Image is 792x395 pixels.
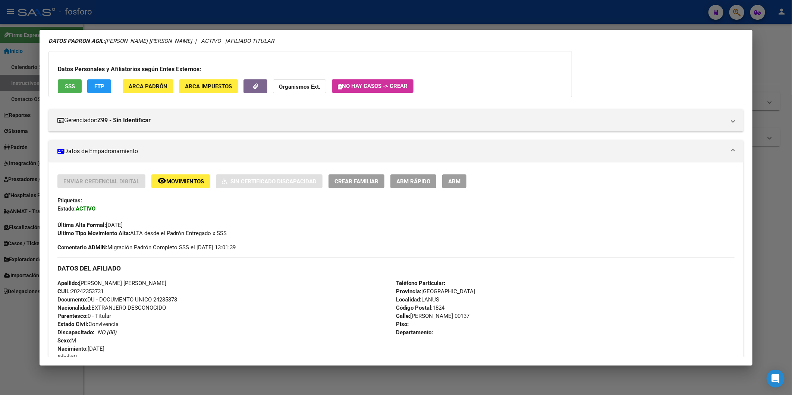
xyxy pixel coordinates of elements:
strong: Provincia: [396,288,421,295]
mat-panel-title: Gerenciador: [57,116,726,125]
h3: Datos Personales y Afiliatorios según Entes Externos: [58,65,563,74]
span: No hay casos -> Crear [338,83,408,89]
button: No hay casos -> Crear [332,79,414,93]
i: NO (00) [97,329,116,336]
span: SSS [65,83,75,90]
strong: Ultimo Tipo Movimiento Alta: [57,230,130,237]
strong: Última Alta Formal: [57,222,106,228]
span: [DATE] [57,222,123,228]
button: ABM [442,174,466,188]
strong: Organismos Ext. [279,83,320,90]
span: AFILIADO TITULAR [227,38,274,44]
strong: Nacimiento: [57,345,88,352]
strong: Parentesco: [57,313,88,319]
strong: Nacionalidad: [57,304,91,311]
span: Migración Padrón Completo SSS el [DATE] 13:01:39 [57,243,236,252]
strong: ACTIVO [76,205,95,212]
strong: Estado: [57,205,76,212]
i: | ACTIVO | [48,38,274,44]
button: Enviar Credencial Digital [57,174,145,188]
strong: Edad: [57,354,71,360]
button: Organismos Ext. [273,79,326,93]
span: [GEOGRAPHIC_DATA] [396,288,475,295]
mat-expansion-panel-header: Gerenciador:Z99 - Sin Identificar [48,109,744,132]
span: [DATE] [57,345,104,352]
h3: DATOS DEL AFILIADO [57,264,735,272]
span: 50 [57,354,77,360]
button: Crear Familiar [329,174,384,188]
span: EXTRANJERO DESCONOCIDO [57,304,166,311]
span: Movimientos [166,178,204,185]
mat-icon: remove_red_eye [157,176,166,185]
span: 20242353731 [57,288,104,295]
span: Convivencia [57,321,119,328]
strong: Departamento: [396,329,433,336]
span: Sin Certificado Discapacidad [230,178,317,185]
button: ARCA Padrón [123,79,173,93]
span: [PERSON_NAME] [PERSON_NAME] - [48,38,195,44]
strong: Código Postal: [396,304,433,311]
strong: Piso: [396,321,409,328]
button: ARCA Impuestos [179,79,238,93]
strong: Sexo: [57,337,71,344]
span: FTP [94,83,104,90]
strong: Estado Civil: [57,321,88,328]
strong: Calle: [396,313,410,319]
span: [PERSON_NAME] 00137 [396,313,469,319]
div: Open Intercom Messenger [767,370,785,388]
strong: Comentario ADMIN: [57,244,107,251]
strong: DATOS PADRÓN ÁGIL: [48,38,105,44]
button: Movimientos [151,174,210,188]
strong: Discapacitado: [57,329,94,336]
strong: Z99 - Sin Identificar [97,116,151,125]
span: Crear Familiar [334,178,378,185]
span: ALTA desde el Padrón Entregado x SSS [57,230,227,237]
strong: CUIL: [57,288,71,295]
strong: Documento: [57,296,87,303]
strong: Etiquetas: [57,197,82,204]
span: ARCA Padrón [129,83,167,90]
button: Sin Certificado Discapacidad [216,174,323,188]
span: ABM Rápido [396,178,430,185]
span: Enviar Credencial Digital [63,178,139,185]
strong: Teléfono Particular: [396,280,445,287]
button: SSS [58,79,82,93]
mat-panel-title: Datos de Empadronamiento [57,147,726,156]
button: ABM Rápido [390,174,436,188]
span: LANUS [396,296,439,303]
span: DU - DOCUMENTO UNICO 24235373 [57,296,177,303]
strong: Localidad: [396,296,421,303]
span: 0 - Titular [57,313,111,319]
strong: Apellido: [57,280,79,287]
span: ABM [448,178,461,185]
span: M [57,337,76,344]
button: FTP [87,79,111,93]
span: ARCA Impuestos [185,83,232,90]
span: [PERSON_NAME] [PERSON_NAME] [57,280,166,287]
span: 1824 [396,304,444,311]
mat-expansion-panel-header: Datos de Empadronamiento [48,140,744,162]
